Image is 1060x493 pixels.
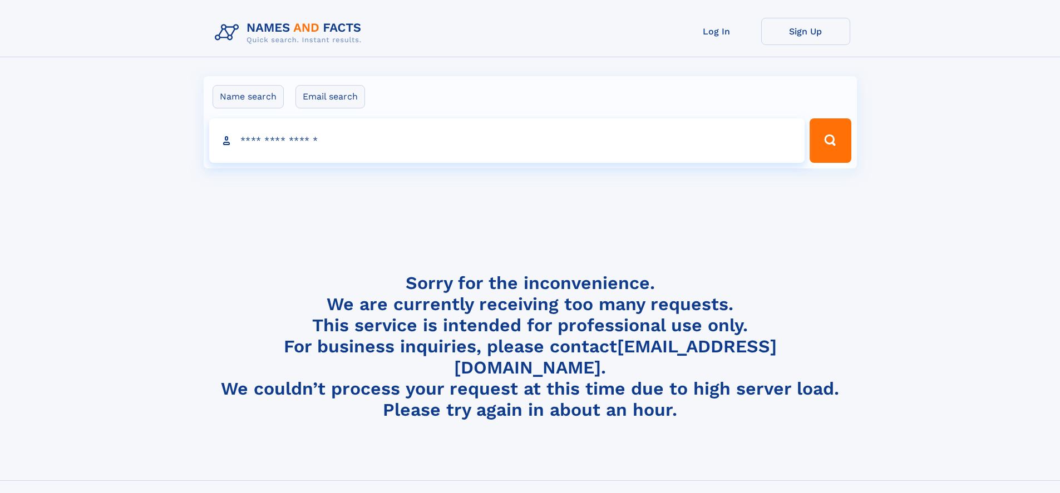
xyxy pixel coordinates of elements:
[210,18,371,48] img: Logo Names and Facts
[213,85,284,108] label: Name search
[209,118,805,163] input: search input
[210,272,850,421] h4: Sorry for the inconvenience. We are currently receiving too many requests. This service is intend...
[672,18,761,45] a: Log In
[761,18,850,45] a: Sign Up
[810,118,851,163] button: Search Button
[295,85,365,108] label: Email search
[454,336,777,378] a: [EMAIL_ADDRESS][DOMAIN_NAME]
